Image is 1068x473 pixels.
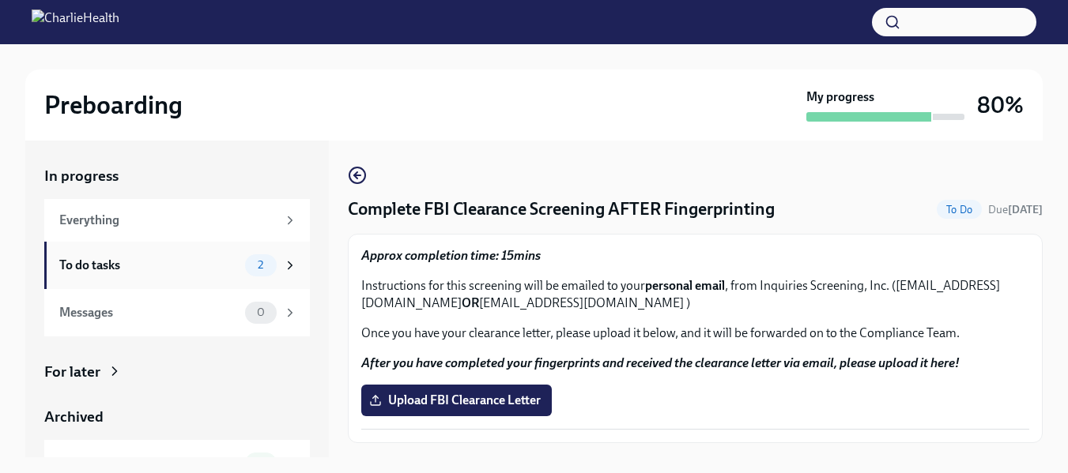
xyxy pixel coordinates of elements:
span: Upload FBI Clearance Letter [372,392,541,408]
img: CharlieHealth [32,9,119,35]
a: In progress [44,166,310,186]
label: Upload FBI Clearance Letter [361,385,552,416]
a: To do tasks2 [44,242,310,289]
h2: Preboarding [44,89,183,121]
div: Completed tasks [59,455,239,472]
span: August 28th, 2025 09:00 [988,202,1043,217]
strong: After you have completed your fingerprints and received the clearance letter via email, please up... [361,355,960,370]
div: Everything [59,212,277,229]
strong: Approx completion time: 15mins [361,248,541,263]
h3: 80% [977,91,1024,119]
strong: My progress [806,88,874,106]
p: Instructions for this screening will be emailed to your , from Inquiries Screening, Inc. ([EMAIL_... [361,277,1029,312]
p: Once you have your clearance letter, please upload it below, and it will be forwarded on to the C... [361,325,1029,342]
span: To Do [937,204,982,216]
strong: personal email [645,278,725,293]
strong: OR [462,295,479,310]
a: Messages0 [44,289,310,336]
a: Everything [44,199,310,242]
span: 2 [248,259,273,271]
a: Archived [44,407,310,427]
span: Due [988,203,1043,216]
a: For later [44,362,310,382]
div: To do tasks [59,257,239,274]
strong: [DATE] [1008,203,1043,216]
h4: Complete FBI Clearance Screening AFTER Fingerprinting [348,197,775,221]
div: For later [44,362,100,382]
span: 0 [247,306,274,318]
div: Messages [59,304,239,321]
